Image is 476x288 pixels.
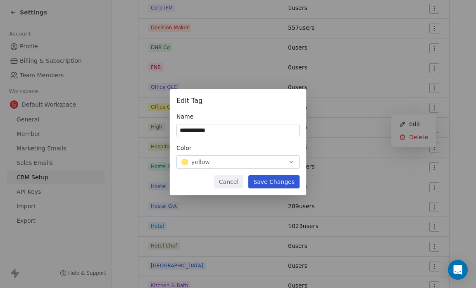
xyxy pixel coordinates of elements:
span: yellow [191,158,210,166]
button: yellow [176,155,300,169]
div: Edit Tag [176,96,300,106]
div: Color [176,144,300,152]
button: Cancel [214,175,243,188]
div: Name [176,112,300,121]
button: Save Changes [248,175,300,188]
